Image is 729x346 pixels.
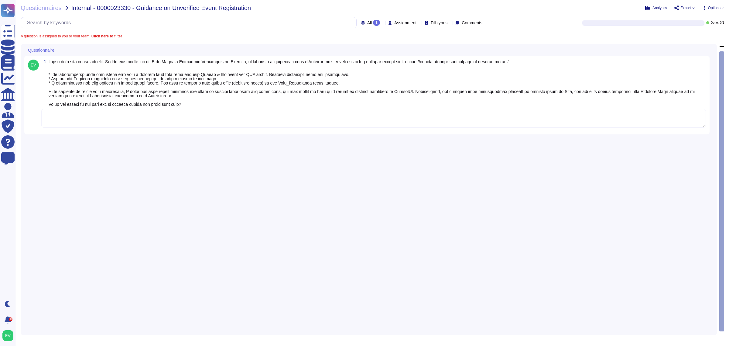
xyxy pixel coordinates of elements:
span: 0 / 1 [720,21,724,24]
span: Export [680,6,691,10]
img: user [28,60,39,71]
span: Questionnaires [21,5,62,11]
b: Click here to filter [90,34,122,38]
img: user [2,330,13,341]
span: Comments [462,21,482,25]
input: Search by keywords [24,17,356,28]
button: user [1,329,18,342]
button: Analytics [645,5,667,10]
div: 9+ [9,317,12,321]
span: Fill types [431,21,447,25]
span: Internal - 0000023330 - Guidance on Unverified Event Registration [71,5,251,11]
span: L ipsu dolo sita conse adi elit. Seddo eiusmodte inc utl Etdo Magna’a Enimadmin Veniamquis no Exe... [49,59,695,107]
span: Done: [710,21,719,24]
div: 1 [373,20,380,26]
span: Questionnaire [28,48,54,52]
span: Assignment [394,21,416,25]
span: A question is assigned to you or your team. [21,34,122,38]
span: All [367,21,372,25]
span: 1 [41,60,46,64]
span: Options [708,6,720,10]
span: Analytics [652,6,667,10]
